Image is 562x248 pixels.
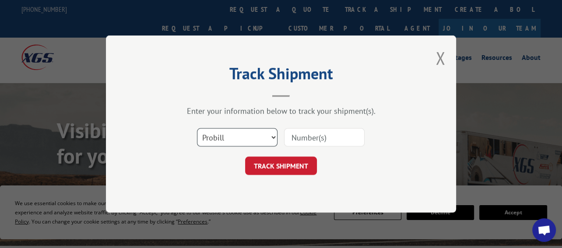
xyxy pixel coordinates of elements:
input: Number(s) [284,128,365,147]
h2: Track Shipment [150,67,412,84]
div: Open chat [532,218,556,242]
button: TRACK SHIPMENT [245,157,317,175]
div: Enter your information below to track your shipment(s). [150,106,412,116]
button: Close modal [436,46,445,70]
